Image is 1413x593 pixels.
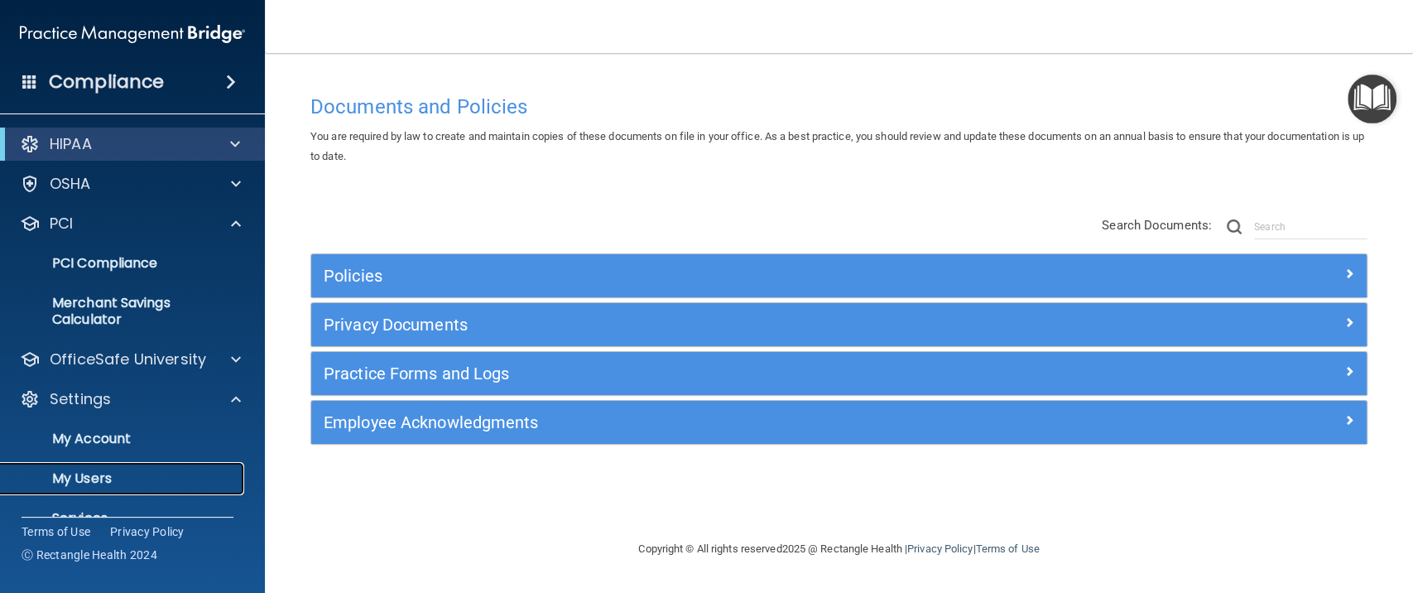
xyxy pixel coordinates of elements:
a: Privacy Documents [324,311,1354,338]
p: My Users [11,470,237,487]
p: PCI [50,214,73,234]
span: You are required by law to create and maintain copies of these documents on file in your office. ... [310,130,1364,162]
h5: Privacy Documents [324,316,1090,334]
a: PCI [20,214,241,234]
span: Search Documents: [1102,218,1212,233]
img: ic-search.3b580494.png [1227,219,1242,234]
p: PCI Compliance [11,255,237,272]
p: OfficeSafe University [50,350,206,369]
h4: Documents and Policies [310,96,1367,118]
a: HIPAA [20,134,240,154]
h5: Practice Forms and Logs [324,364,1090,383]
img: PMB logo [20,17,245,51]
h5: Policies [324,267,1090,285]
p: Services [11,510,237,527]
input: Search [1254,215,1367,239]
h4: Compliance [49,70,164,94]
p: HIPAA [50,134,92,154]
div: Copyright © All rights reserved 2025 @ Rectangle Health | | [537,523,1141,576]
a: Policies [324,263,1354,289]
p: Merchant Savings Calculator [11,295,237,328]
p: Settings [50,389,111,409]
a: Terms of Use [975,542,1039,555]
a: OSHA [20,174,241,194]
a: Practice Forms and Logs [324,360,1354,387]
a: OfficeSafe University [20,350,241,369]
a: Privacy Policy [907,542,973,555]
a: Employee Acknowledgments [324,409,1354,436]
span: Ⓒ Rectangle Health 2024 [22,547,157,563]
p: My Account [11,431,237,447]
a: Terms of Use [22,523,90,540]
p: OSHA [50,174,91,194]
button: Open Resource Center [1348,75,1396,123]
a: Privacy Policy [110,523,185,540]
h5: Employee Acknowledgments [324,413,1090,431]
a: Settings [20,389,241,409]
